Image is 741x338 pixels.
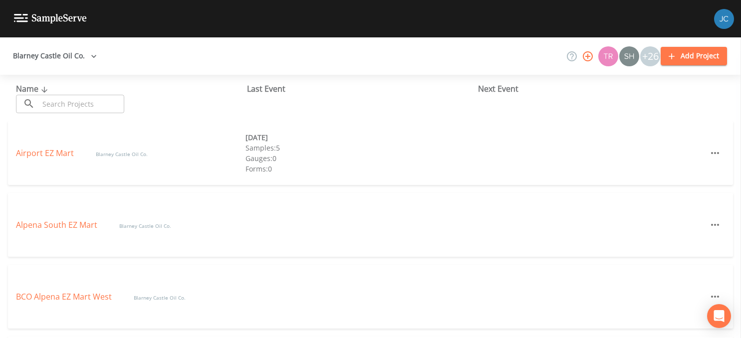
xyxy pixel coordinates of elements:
span: Blarney Castle Oil Co. [96,151,148,158]
div: shaynee@enviro-britesolutions.com [619,46,640,66]
button: Add Project [661,47,727,65]
div: Open Intercom Messenger [707,304,731,328]
img: 726fd29fcef06c5d4d94ec3380ebb1a1 [619,46,639,66]
span: Name [16,83,50,94]
div: +26 [640,46,660,66]
div: Gauges: 0 [246,153,475,164]
a: Airport EZ Mart [16,148,76,159]
div: Samples: 5 [246,143,475,153]
a: BCO Alpena EZ Mart West [16,291,114,302]
div: Next Event [478,83,709,95]
img: logo [14,14,87,23]
a: Alpena South EZ Mart [16,219,99,230]
span: Blarney Castle Oil Co. [134,294,186,301]
div: Forms: 0 [246,164,475,174]
span: Blarney Castle Oil Co. [119,222,171,229]
button: Blarney Castle Oil Co. [9,47,101,65]
div: [DATE] [246,132,475,143]
input: Search Projects [39,95,124,113]
img: 939099765a07141c2f55256aeaad4ea5 [598,46,618,66]
div: Travis Kirin [598,46,619,66]
img: fbe59c36bb819e2f7c15c5b4b299f17d [714,9,734,29]
div: Last Event [247,83,478,95]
